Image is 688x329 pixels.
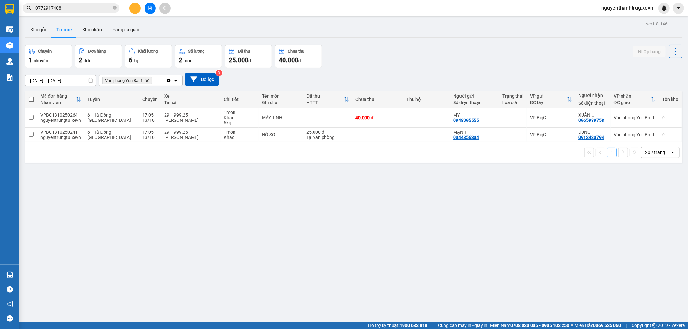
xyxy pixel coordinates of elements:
[7,315,13,322] span: message
[143,130,158,135] div: 17:05
[29,56,32,64] span: 1
[37,91,84,108] th: Toggle SortBy
[453,130,496,135] div: MẠNH
[673,3,684,14] button: caret-down
[306,135,349,140] div: Tại văn phòng
[6,74,13,81] img: solution-icon
[138,49,158,53] div: Khối lượng
[7,301,13,307] span: notification
[611,91,659,108] th: Toggle SortBy
[306,93,344,99] div: Đã thu
[145,3,156,14] button: file-add
[143,118,158,123] div: 13/10
[40,93,76,99] div: Mã đơn hàng
[6,26,13,33] img: warehouse-icon
[143,97,158,102] div: Chuyến
[40,130,81,135] div: VPBC1310250241
[578,112,607,118] div: XUÂN NGHIÊM
[166,78,171,83] svg: Clear all
[400,323,427,328] strong: 1900 633 818
[148,6,152,10] span: file-add
[530,115,572,120] div: VP BigC
[578,135,604,140] div: 0912433794
[40,118,81,123] div: nguyentrungtu.xevn
[593,323,621,328] strong: 0369 525 060
[60,24,270,32] li: Hotline: 19001155
[502,100,523,105] div: hóa đơn
[596,4,658,12] span: nguyenthanhtrug.xevn
[646,20,668,27] div: ver 1.8.146
[87,130,131,140] span: 6 - Hà Đông - [GEOGRAPHIC_DATA]
[614,100,651,105] div: ĐC giao
[303,91,352,108] th: Toggle SortBy
[438,322,488,329] span: Cung cấp máy in - giấy in:
[590,112,594,118] span: ...
[6,272,13,278] img: warehouse-icon
[229,56,248,64] span: 25.000
[574,322,621,329] span: Miền Bắc
[662,132,678,137] div: 0
[129,3,141,14] button: plus
[571,324,573,327] span: ⚪️
[578,118,604,123] div: 0965989758
[490,322,569,329] span: Miền Nam
[275,45,322,68] button: Chưa thu40.000đ
[185,73,219,86] button: Bộ lọc
[84,58,92,63] span: đơn
[453,118,479,123] div: 0948095555
[453,135,479,140] div: 0344356334
[527,91,575,108] th: Toggle SortBy
[87,112,131,123] span: 6 - Hà Đông - [GEOGRAPHIC_DATA]
[35,5,112,12] input: Tìm tên, số ĐT hoặc mã đơn
[224,110,255,115] div: 1 món
[165,93,217,99] div: Xe
[113,6,117,10] span: close-circle
[165,118,217,123] div: [PERSON_NAME]
[578,101,607,106] div: Số điện thoại
[368,322,427,329] span: Hỗ trợ kỹ thuật:
[279,56,298,64] span: 40.000
[77,22,107,37] button: Kho nhận
[578,93,607,98] div: Người nhận
[143,135,158,140] div: 13/10
[510,323,569,328] strong: 0708 023 035 - 0935 103 250
[188,49,204,53] div: Số lượng
[453,93,496,99] div: Người gửi
[40,135,81,140] div: nguyentrungtu.xevn
[7,286,13,293] span: question-circle
[614,93,651,99] div: VP nhận
[224,115,255,120] div: Khác
[262,100,300,105] div: Ghi chú
[453,112,496,118] div: MY
[262,132,300,137] div: HỒ SƠ
[40,112,81,118] div: VPBC1310250264
[453,100,496,105] div: Số điện thoại
[306,130,349,135] div: 25.000 đ
[645,149,665,156] div: 20 / trang
[165,135,217,140] div: [PERSON_NAME]
[8,47,113,57] b: GỬI : Văn phòng Yên Bái 1
[87,97,136,102] div: Tuyến
[355,97,400,102] div: Chưa thu
[60,16,270,24] li: Số 10 ngõ 15 Ngọc Hồi, Q.[PERSON_NAME], [GEOGRAPHIC_DATA]
[238,49,250,53] div: Đã thu
[125,45,172,68] button: Khối lượng6kg
[262,93,300,99] div: Tên món
[165,100,217,105] div: Tài xế
[224,135,255,140] div: Khác
[614,115,656,120] div: Văn phòng Yên Bái 1
[88,49,106,53] div: Đơn hàng
[27,6,31,10] span: search
[107,22,145,37] button: Hàng đã giao
[79,56,82,64] span: 2
[173,78,178,83] svg: open
[153,77,154,84] input: Selected Văn phòng Yên Bái 1.
[676,5,682,11] span: caret-down
[224,97,255,102] div: Chi tiết
[143,112,158,118] div: 17:05
[298,58,301,63] span: đ
[133,6,137,10] span: plus
[432,322,433,329] span: |
[614,132,656,137] div: Văn phòng Yên Bái 1
[225,45,272,68] button: Đã thu25.000đ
